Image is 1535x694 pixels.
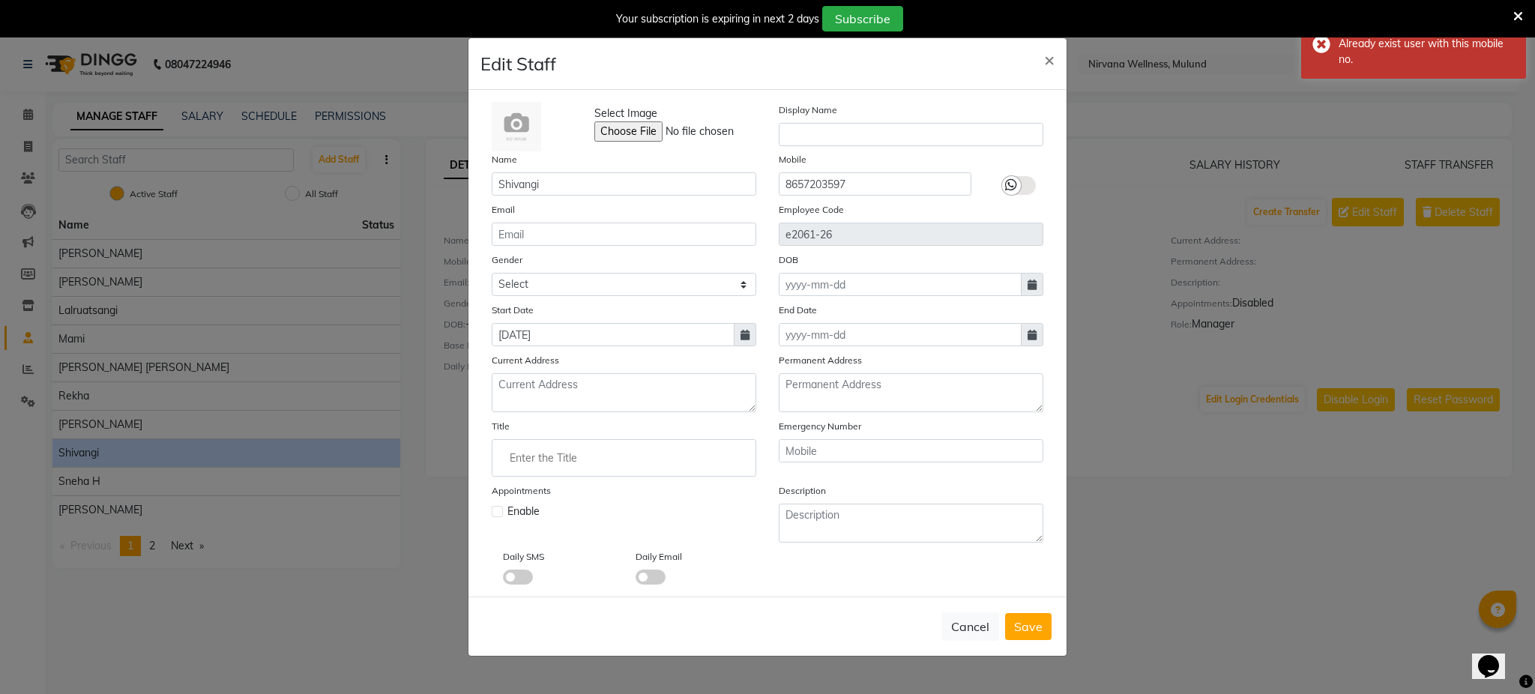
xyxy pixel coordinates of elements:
[779,253,798,267] label: DOB
[1005,613,1052,640] button: Save
[492,420,510,433] label: Title
[779,323,1022,346] input: yyyy-mm-dd
[492,323,735,346] input: yyyy-mm-dd
[480,50,556,77] h4: Edit Staff
[507,504,540,519] span: Enable
[1044,48,1055,70] span: ×
[779,420,861,433] label: Emergency Number
[492,484,551,498] label: Appointments
[492,304,534,317] label: Start Date
[779,354,862,367] label: Permanent Address
[492,172,756,196] input: Name
[1014,619,1043,634] span: Save
[503,550,544,564] label: Daily SMS
[594,121,798,142] input: Select Image
[636,550,682,564] label: Daily Email
[492,203,515,217] label: Email
[594,106,657,121] span: Select Image
[498,443,750,473] input: Enter the Title
[779,203,844,217] label: Employee Code
[822,6,903,31] button: Subscribe
[779,223,1043,246] input: Employee Code
[1472,634,1520,679] iframe: chat widget
[779,439,1043,462] input: Mobile
[1339,36,1515,67] div: Already exist user with this mobile no.
[1032,38,1067,80] button: Close
[779,172,971,196] input: Mobile
[779,153,806,166] label: Mobile
[779,304,817,317] label: End Date
[779,273,1022,296] input: yyyy-mm-dd
[492,253,522,267] label: Gender
[779,484,826,498] label: Description
[492,354,559,367] label: Current Address
[492,223,756,246] input: Email
[616,11,819,27] div: Your subscription is expiring in next 2 days
[492,102,541,151] img: Cinque Terre
[941,612,999,641] button: Cancel
[779,103,837,117] label: Display Name
[492,153,517,166] label: Name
